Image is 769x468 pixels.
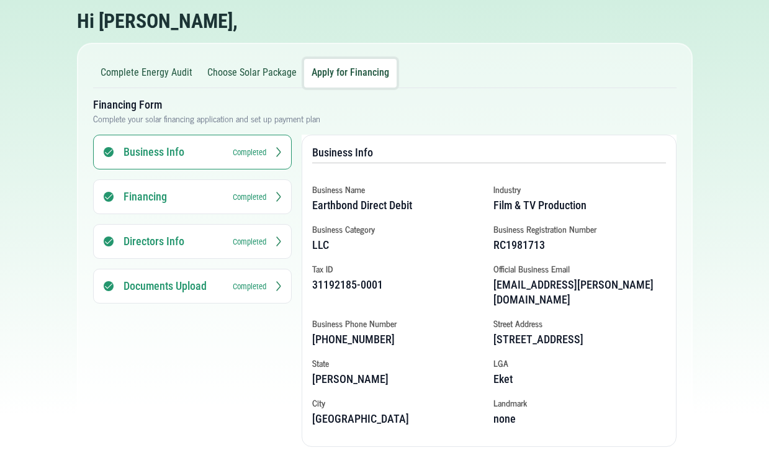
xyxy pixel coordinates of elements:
p: Complete your solar financing application and set up payment plan [93,112,677,125]
p: Tax ID [312,263,483,275]
p: Landmark [493,397,665,409]
p: Official Business Email [493,263,665,275]
p: Business Phone Number [312,317,483,330]
button: Financing Completed [93,179,292,214]
button: Directors Info Completed [93,224,292,259]
small: Completed [233,281,266,292]
small: Completed [233,191,266,203]
button: Documents Upload Completed [93,269,292,304]
p: LGA [493,357,665,369]
h4: none [493,412,665,426]
button: Business Info Completed [93,135,292,169]
h4: 31192185-0001 [312,277,483,292]
p: Business Category [312,223,483,235]
h4: [GEOGRAPHIC_DATA] [312,412,483,426]
h4: [EMAIL_ADDRESS][PERSON_NAME][DOMAIN_NAME] [493,277,665,307]
button: Complete Energy Audit [93,59,200,88]
p: Industry [493,183,665,196]
small: Completed [233,146,266,158]
p: State [312,357,483,369]
h3: Documents Upload [124,279,223,294]
h4: Eket [493,372,665,387]
button: Apply for Financing [304,59,397,88]
p: Street Address [493,317,665,330]
p: Business Name [312,183,483,196]
p: City [312,397,483,409]
h4: LLC [312,238,483,253]
p: Business Registration Number [493,223,665,235]
h3: Business Info [312,145,666,160]
h4: Film & TV Production [493,198,665,213]
h4: [PERSON_NAME] [312,372,483,387]
h2: Hi [PERSON_NAME], [77,9,238,33]
button: Choose Solar Package [200,59,304,88]
h4: [STREET_ADDRESS] [493,332,665,347]
h3: Financing [124,189,223,204]
div: Form Tabs [93,59,677,457]
h4: Earthbond Direct Debit [312,198,483,213]
h4: RC1981713 [493,238,665,253]
h3: Financing Form [93,97,677,112]
small: Completed [233,236,266,248]
h4: [PHONE_NUMBER] [312,332,483,347]
h3: Directors Info [124,234,223,249]
h3: Business Info [124,145,223,160]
